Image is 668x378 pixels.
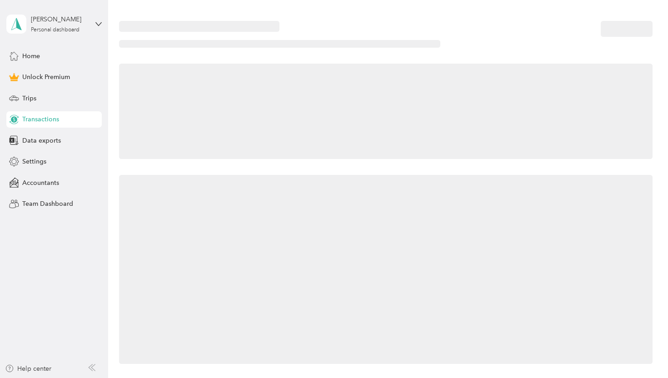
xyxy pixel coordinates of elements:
[22,94,36,103] span: Trips
[22,199,73,209] span: Team Dashboard
[31,15,88,24] div: [PERSON_NAME]
[617,327,668,378] iframe: Everlance-gr Chat Button Frame
[22,72,70,82] span: Unlock Premium
[22,157,46,166] span: Settings
[22,178,59,188] span: Accountants
[31,27,80,33] div: Personal dashboard
[22,114,59,124] span: Transactions
[22,51,40,61] span: Home
[22,136,61,145] span: Data exports
[5,364,51,373] button: Help center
